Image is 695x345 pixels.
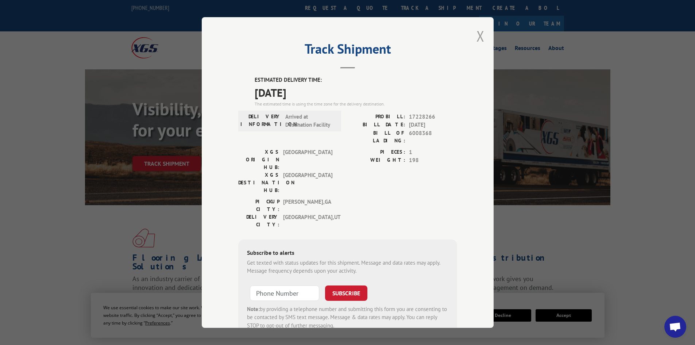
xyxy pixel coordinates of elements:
[348,121,405,129] label: BILL DATE:
[255,76,457,84] label: ESTIMATED DELIVERY TIME:
[250,285,319,301] input: Phone Number
[247,248,448,259] div: Subscribe to alerts
[285,113,335,129] span: Arrived at Destination Facility
[247,306,260,313] strong: Note:
[409,129,457,145] span: 6008368
[348,113,405,121] label: PROBILL:
[238,198,279,213] label: PICKUP CITY:
[283,198,332,213] span: [PERSON_NAME] , GA
[238,171,279,194] label: XGS DESTINATION HUB:
[283,171,332,194] span: [GEOGRAPHIC_DATA]
[247,305,448,330] div: by providing a telephone number and submitting this form you are consenting to be contacted by SM...
[247,259,448,275] div: Get texted with status updates for this shipment. Message and data rates may apply. Message frequ...
[238,213,279,229] label: DELIVERY CITY:
[409,156,457,165] span: 198
[325,285,367,301] button: SUBSCRIBE
[240,113,282,129] label: DELIVERY INFORMATION:
[255,84,457,101] span: [DATE]
[283,148,332,171] span: [GEOGRAPHIC_DATA]
[348,156,405,165] label: WEIGHT:
[238,44,457,58] h2: Track Shipment
[348,148,405,157] label: PIECES:
[348,129,405,145] label: BILL OF LADING:
[238,148,279,171] label: XGS ORIGIN HUB:
[409,113,457,121] span: 17228266
[476,26,484,46] button: Close modal
[255,101,457,107] div: The estimated time is using the time zone for the delivery destination.
[664,316,686,338] div: Open chat
[283,213,332,229] span: [GEOGRAPHIC_DATA] , UT
[409,148,457,157] span: 1
[409,121,457,129] span: [DATE]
